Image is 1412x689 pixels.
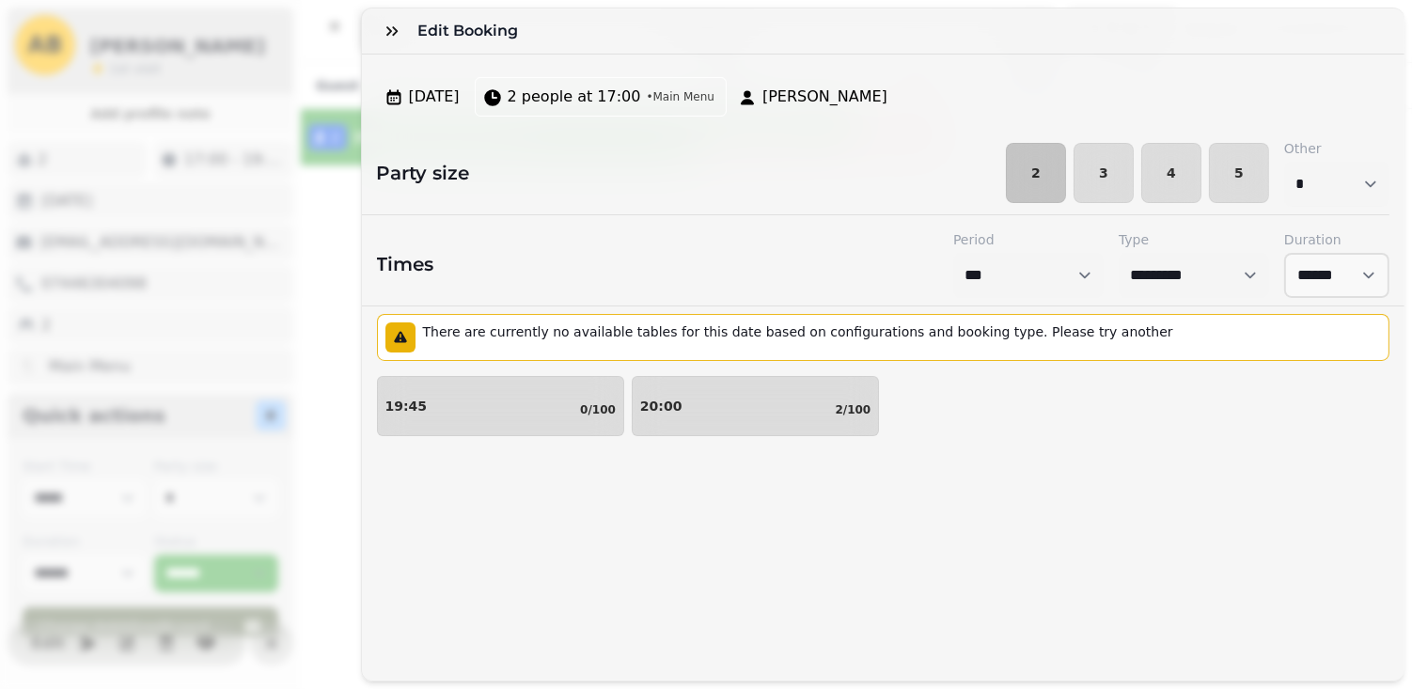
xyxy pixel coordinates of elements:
h2: Party size [362,160,470,186]
span: [PERSON_NAME] [762,86,887,108]
label: Duration [1284,230,1389,249]
p: 0/100 [580,402,616,417]
button: 19:450/100 [377,376,624,436]
label: Other [1284,139,1389,158]
span: 4 [1157,166,1185,180]
button: 3 [1074,143,1134,203]
span: [DATE] [409,86,460,108]
span: 5 [1225,166,1253,180]
h2: Times [377,251,434,277]
span: 3 [1090,166,1118,180]
label: Period [953,230,1104,249]
button: 5 [1209,143,1269,203]
p: 20:00 [640,399,682,413]
h3: Edit Booking [418,20,526,42]
button: 20:002/100 [632,376,879,436]
span: 2 people at 17:00 [508,86,641,108]
span: • Main Menu [646,89,714,104]
span: 2 [1022,166,1050,180]
button: 4 [1141,143,1201,203]
p: There are currently no available tables for this date based on configurations and booking type. P... [423,322,1181,341]
p: 2/100 [835,402,871,417]
button: 2 [1006,143,1066,203]
p: 19:45 [385,399,428,413]
label: Type [1119,230,1269,249]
